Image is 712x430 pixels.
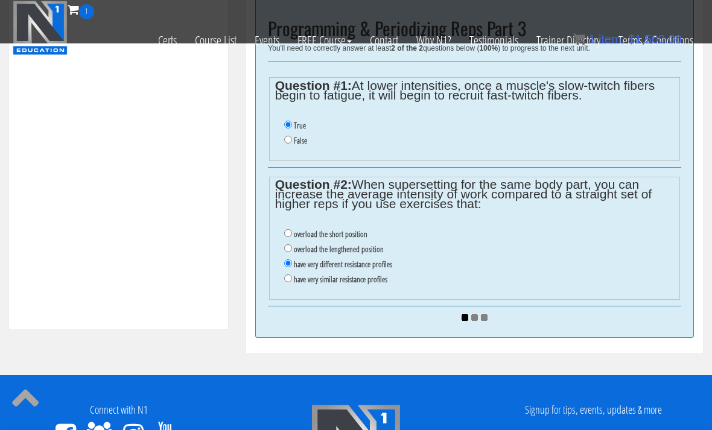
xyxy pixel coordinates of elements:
[573,33,585,45] img: icon11.png
[460,19,527,62] a: Testimonials
[294,274,387,284] label: have very similar resistance profiles
[599,33,625,46] span: item:
[275,78,352,92] strong: Question #1:
[275,180,675,209] legend: When supersetting for the same body part, you can increase the average intensity of work compared...
[462,314,488,321] img: ajax_loader.gif
[573,33,682,46] a: 1 item: $1,500.00
[79,4,94,19] span: 1
[609,19,702,62] a: Terms & Conditions
[294,259,392,269] label: have very different resistance profiles
[628,33,635,46] span: $
[275,177,352,191] strong: Question #2:
[13,1,68,55] img: n1-education
[484,404,703,416] h4: Signup for tips, events, updates & more
[361,19,407,62] a: Contact
[246,19,288,62] a: Events
[628,33,682,46] bdi: 1,500.00
[294,244,384,254] label: overload the lengthened position
[294,121,306,130] label: True
[294,229,367,239] label: overload the short position
[288,19,361,62] a: FREE Course
[294,136,307,145] label: False
[9,404,228,416] h4: Connect with N1
[186,19,246,62] a: Course List
[149,19,186,62] a: Certs
[407,19,460,62] a: Why N1?
[588,33,595,46] span: 1
[275,81,675,100] legend: At lower intensities, once a muscle's slow-twitch fibers begin to fatigue, it will begin to recru...
[527,19,609,62] a: Trainer Directory
[68,1,94,17] a: 1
